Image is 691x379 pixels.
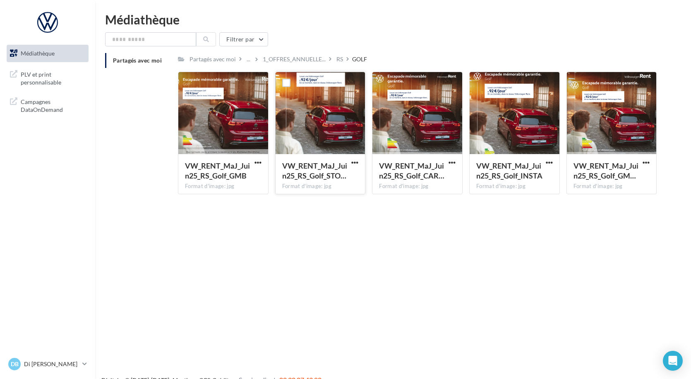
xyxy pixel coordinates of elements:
span: Campagnes DataOnDemand [21,96,85,114]
span: 1_OFFRES_ANNUELLE... [263,55,326,63]
a: DB Di [PERSON_NAME] [7,356,89,372]
a: Campagnes DataOnDemand [5,93,90,117]
span: VW_RENT_MaJ_Juin25_RS_Golf_CARRE [379,161,444,180]
div: Format d'image: jpg [185,183,262,190]
span: VW_RENT_MaJ_Juin25_RS_Golf_GMB [185,161,250,180]
div: ... [245,53,252,65]
span: DB [11,360,19,368]
span: VW_RENT_MaJ_Juin25_RS_Golf_GMB_720x720px [573,161,638,180]
div: RS [336,55,343,63]
a: PLV et print personnalisable [5,65,90,90]
span: PLV et print personnalisable [21,69,85,87]
div: Format d'image: jpg [379,183,456,190]
p: Di [PERSON_NAME] [24,360,79,368]
div: Open Intercom Messenger [663,351,683,371]
button: Filtrer par [219,32,268,46]
div: Partagés avec moi [190,55,236,63]
span: Médiathèque [21,50,55,57]
a: Médiathèque [5,45,90,62]
span: VW_RENT_MaJ_Juin25_RS_Golf_STORY [282,161,347,180]
div: GOLF [352,55,367,63]
div: Médiathèque [105,13,681,26]
div: Format d'image: jpg [282,183,359,190]
span: Partagés avec moi [113,57,162,64]
div: Format d'image: jpg [476,183,553,190]
div: Format d'image: jpg [573,183,650,190]
span: VW_RENT_MaJ_Juin25_RS_Golf_INSTA [476,161,542,180]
